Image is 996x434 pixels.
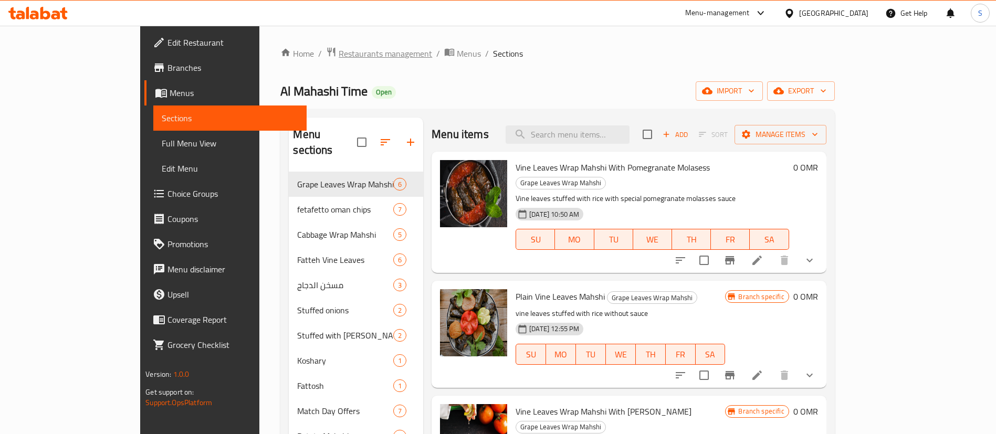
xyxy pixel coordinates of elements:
div: Grape Leaves Wrap Mahshi [516,177,606,189]
div: Fatteh Vine Leaves6 [289,247,423,272]
span: 1 [394,381,406,391]
span: SU [520,232,551,247]
span: Sections [162,112,298,124]
span: Match Day Offers [297,405,393,417]
button: FR [711,229,750,250]
span: Stuffed onions [297,304,393,316]
span: SU [520,347,542,362]
span: [DATE] 10:50 AM [525,209,583,219]
p: vine leaves stuffed with rice without sauce [516,307,725,320]
span: WE [610,347,632,362]
a: Edit Menu [153,156,307,181]
div: [GEOGRAPHIC_DATA] [799,7,868,19]
span: [DATE] 12:55 PM [525,324,583,334]
div: items [393,405,406,417]
button: show more [797,248,822,273]
a: Sections [153,105,307,131]
span: 7 [394,205,406,215]
button: FR [666,344,696,365]
div: fetafetto oman chips7 [289,197,423,222]
span: Choice Groups [167,187,298,200]
span: MO [559,232,590,247]
button: Add [658,126,692,143]
span: SA [754,232,784,247]
span: Al Mahashi Time [280,79,368,103]
h2: Menu sections [293,126,357,158]
span: Menus [170,87,298,99]
span: TU [580,347,602,362]
a: Restaurants management [326,47,432,60]
button: WE [606,344,636,365]
div: items [393,304,406,316]
a: Menus [144,80,307,105]
svg: Show Choices [803,369,816,382]
img: Vine Leaves Wrap Mahshi With Pomegranate Molasess [440,160,507,227]
span: FR [670,347,691,362]
span: TH [640,347,662,362]
a: Menu disclaimer [144,257,307,282]
button: TU [594,229,633,250]
img: Plain Vine Leaves Mahshi [440,289,507,356]
span: Stuffed with [PERSON_NAME] [297,329,393,342]
div: Stuffed with [PERSON_NAME]2 [289,323,423,348]
a: Edit menu item [751,369,763,382]
span: Select to update [693,249,715,271]
span: export [775,84,826,98]
span: Edit Restaurant [167,36,298,49]
span: Grape Leaves Wrap Mahshi [516,421,605,433]
span: Grape Leaves Wrap Mahshi [516,177,605,189]
span: 6 [394,179,406,189]
div: items [393,228,406,241]
span: Vine Leaves Wrap Mahshi With [PERSON_NAME] [516,404,691,419]
div: مسخن الدجاج3 [289,272,423,298]
button: SU [516,344,546,365]
span: Coverage Report [167,313,298,326]
li: / [318,47,322,60]
span: Select to update [693,364,715,386]
div: items [393,253,406,266]
div: Cabbage Wrap Mahshi5 [289,222,423,247]
span: Edit Menu [162,162,298,175]
button: TH [672,229,711,250]
span: Fatteh Vine Leaves [297,253,393,266]
span: 1.0.0 [173,367,190,381]
a: Choice Groups [144,181,307,206]
div: Open [372,86,396,99]
span: Branch specific [734,406,788,416]
span: FR [715,232,746,247]
a: Coverage Report [144,307,307,332]
span: Koshary [297,354,393,367]
span: Upsell [167,288,298,301]
div: Koshary1 [289,348,423,373]
div: Menu-management [685,7,750,19]
a: Menus [444,47,481,60]
div: items [393,354,406,367]
p: Vine leaves stuffed with rice with special pomegranate molasses sauce [516,192,789,205]
a: Upsell [144,282,307,307]
button: delete [772,363,797,388]
span: Manage items [743,128,818,141]
span: Select section [636,123,658,145]
span: Sort sections [373,130,398,155]
div: Grape Leaves Wrap Mahshi [516,421,606,433]
span: 7 [394,406,406,416]
div: items [393,178,406,190]
a: Support.OpsPlatform [145,396,212,409]
span: 6 [394,255,406,265]
span: Branches [167,61,298,74]
h6: 0 OMR [793,404,818,419]
span: Restaurants management [339,47,432,60]
span: Select section first [692,126,735,143]
button: export [767,81,835,101]
span: S [978,7,982,19]
span: SA [700,347,721,362]
button: show more [797,363,822,388]
button: SA [750,229,789,250]
div: items [393,203,406,216]
span: Promotions [167,238,298,250]
button: Manage items [735,125,826,144]
span: Menu disclaimer [167,263,298,276]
